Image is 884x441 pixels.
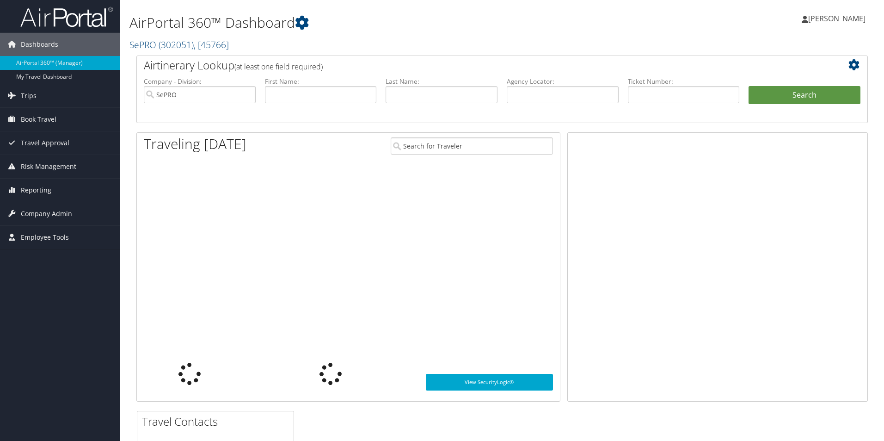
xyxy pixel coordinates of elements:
[142,414,294,429] h2: Travel Contacts
[21,155,76,178] span: Risk Management
[21,84,37,107] span: Trips
[234,62,323,72] span: (at least one field required)
[507,77,619,86] label: Agency Locator:
[21,108,56,131] span: Book Travel
[159,38,194,51] span: ( 302051 )
[426,374,553,391] a: View SecurityLogic®
[194,38,229,51] span: , [ 45766 ]
[129,38,229,51] a: SePRO
[21,33,58,56] span: Dashboards
[21,226,69,249] span: Employee Tools
[21,179,51,202] span: Reporting
[265,77,377,86] label: First Name:
[21,202,72,225] span: Company Admin
[129,13,626,32] h1: AirPortal 360™ Dashboard
[749,86,860,105] button: Search
[144,57,799,73] h2: Airtinerary Lookup
[20,6,113,28] img: airportal-logo.png
[386,77,497,86] label: Last Name:
[144,77,256,86] label: Company - Division:
[21,131,69,155] span: Travel Approval
[628,77,740,86] label: Ticket Number:
[391,137,553,155] input: Search for Traveler
[808,13,866,24] span: [PERSON_NAME]
[802,5,875,32] a: [PERSON_NAME]
[144,134,246,154] h1: Traveling [DATE]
